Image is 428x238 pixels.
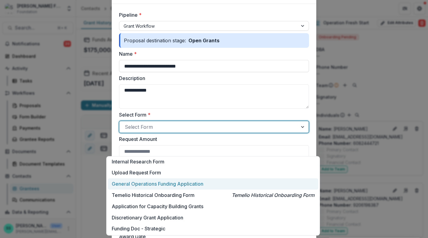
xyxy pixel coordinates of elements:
label: Request Amount [119,135,305,143]
p: Funding Doc - Strategic [112,225,165,232]
p: Temelio Historical Onboarding Form [232,191,314,199]
p: General Operations Funding Application [112,180,203,187]
p: Upload Request Form [112,169,161,176]
label: Select Form [119,111,305,118]
label: Pipeline [119,11,305,19]
label: Name [119,50,305,58]
label: Description [119,75,305,82]
p: Temelio Historical Onboarding Form [112,191,195,199]
p: Discretionary Grant Application [112,214,183,221]
div: Proposal destination stage: [119,33,309,48]
p: Application for Capacity Building Grants [112,203,203,210]
p: Internal Research Form [112,158,164,165]
p: Open Grants [186,37,222,44]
